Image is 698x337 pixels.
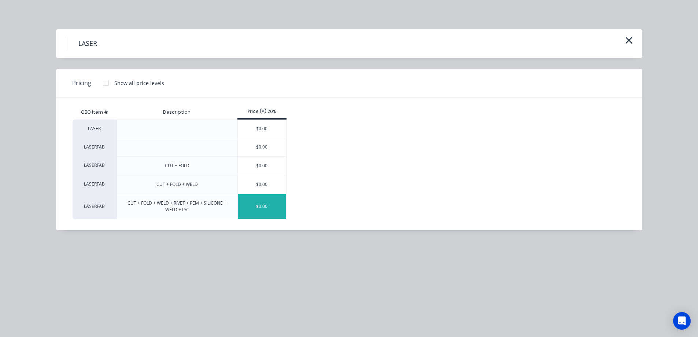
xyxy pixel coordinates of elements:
[157,103,196,121] div: Description
[238,175,287,194] div: $0.00
[238,138,287,156] div: $0.00
[73,175,117,194] div: LASERFAB
[72,78,91,87] span: Pricing
[73,120,117,138] div: LASER
[238,120,287,138] div: $0.00
[156,181,198,188] div: CUT + FOLD + WELD
[67,37,108,51] h4: LASER
[123,200,232,213] div: CUT + FOLD + WELD + RIVET + PEM + SILICONE + WELD + P/C
[73,138,117,156] div: LASERFAB
[73,194,117,219] div: LASERFAB
[238,194,287,219] div: $0.00
[238,157,287,175] div: $0.00
[73,156,117,175] div: LASERFAB
[165,162,189,169] div: CUT + FOLD
[237,108,287,115] div: Price (A) 20%
[114,79,164,87] div: Show all price levels
[73,105,117,120] div: QBO Item #
[673,312,691,330] div: Open Intercom Messenger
